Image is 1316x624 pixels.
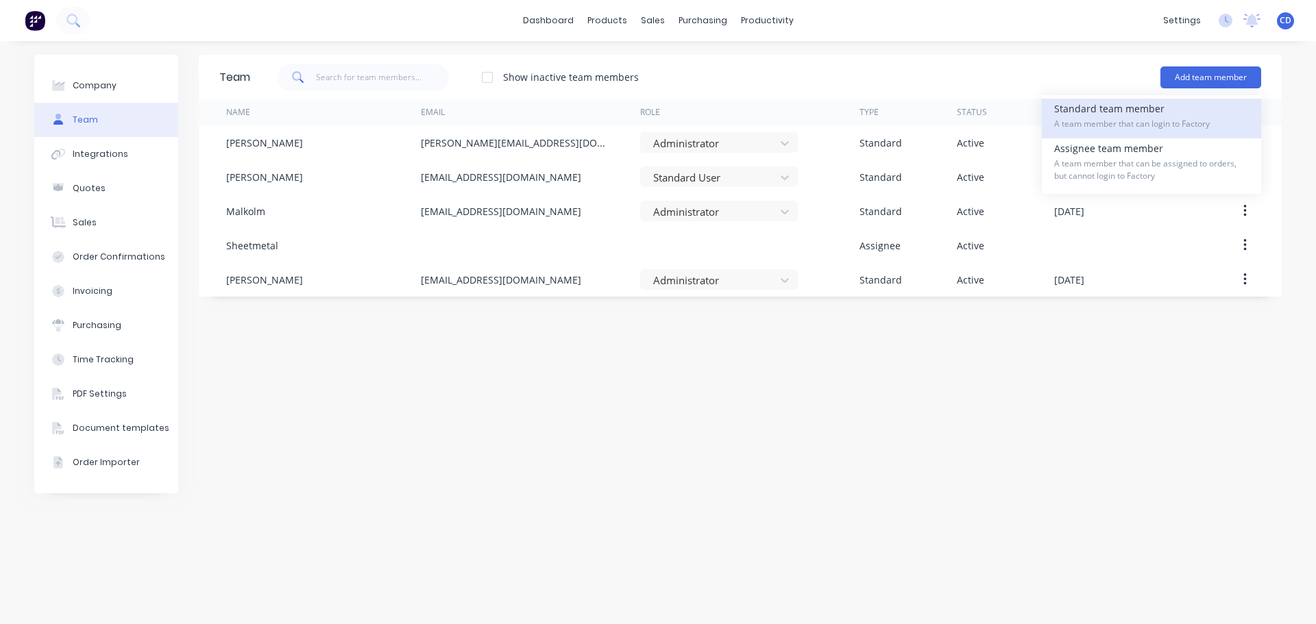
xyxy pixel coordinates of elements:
div: Show inactive team members [503,70,639,84]
div: Standard [860,204,902,219]
button: Order Confirmations [34,240,178,274]
div: [DATE] [1054,273,1084,287]
button: Document templates [34,411,178,445]
div: Email [421,106,445,118]
div: [DATE] [1054,204,1084,219]
div: Team [73,114,98,126]
div: productivity [734,10,801,31]
div: Company [73,79,117,92]
button: Add team member [1160,66,1261,88]
div: Document templates [73,422,169,434]
div: Purchasing [73,319,121,332]
div: Role [640,106,660,118]
div: Order Confirmations [73,251,165,263]
div: Invoicing [73,285,112,297]
div: Sales [73,216,97,229]
button: Quotes [34,171,178,205]
div: sales [634,10,672,31]
div: Integrations [73,148,128,160]
div: Status [957,106,987,118]
div: [EMAIL_ADDRESS][DOMAIN_NAME] [421,273,581,287]
div: Assignee [860,238,901,253]
div: PDF Settings [73,388,127,400]
div: Time Tracking [73,353,134,366]
div: Team [219,69,250,86]
button: Company [34,68,178,103]
div: Name [226,106,250,118]
div: settings [1156,10,1208,31]
div: Standard [860,273,902,287]
div: Active [957,204,984,219]
div: Active [957,170,984,184]
div: Order Importer [73,456,140,469]
button: Integrations [34,137,178,171]
div: Malkolm [226,204,265,219]
div: [PERSON_NAME] [226,170,303,184]
img: Factory [25,10,45,31]
div: products [581,10,634,31]
span: A team member that can be assigned to orders, but cannot login to Factory [1054,158,1249,182]
div: [PERSON_NAME] [226,273,303,287]
button: Invoicing [34,274,178,308]
div: Sheetmetal [226,238,278,253]
div: [EMAIL_ADDRESS][DOMAIN_NAME] [421,204,581,219]
span: CD [1280,14,1291,27]
div: Assignee team member [1054,138,1249,190]
div: [EMAIL_ADDRESS][DOMAIN_NAME] [421,170,581,184]
button: Sales [34,205,178,240]
a: dashboard [516,10,581,31]
div: Active [957,273,984,287]
button: Assignee team member A team member that can be assigned to orders, but cannot login to Factory [1042,138,1261,190]
button: Time Tracking [34,342,178,377]
button: Standard team member A team member that can login to Factory [1042,99,1261,138]
button: Purchasing [34,308,178,342]
button: PDF Settings [34,377,178,411]
div: [PERSON_NAME] [226,136,303,150]
div: Active [957,136,984,150]
button: Order Importer [34,445,178,479]
div: Standard team member [1054,99,1249,138]
div: Active [957,238,984,253]
div: Standard [860,136,902,150]
div: [PERSON_NAME][EMAIL_ADDRESS][DOMAIN_NAME] [421,136,613,150]
div: Standard [860,170,902,184]
input: Search for team members... [316,64,450,91]
div: purchasing [672,10,734,31]
span: A team member that can login to Factory [1054,118,1249,130]
button: Team [34,103,178,137]
div: Quotes [73,182,106,195]
div: Type [860,106,879,118]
